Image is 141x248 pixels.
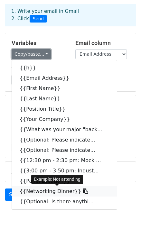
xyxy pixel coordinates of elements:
a: Copy/paste... [12,49,51,59]
a: Send [5,188,26,201]
iframe: Chat Widget [109,217,141,248]
span: Send [30,15,47,23]
a: {{Optional: Please indicate... [12,145,117,155]
h5: Email column [75,40,129,47]
div: 1. Write your email in Gmail 2. Click [6,8,135,23]
a: {{h}} [12,63,117,73]
a: {{3:00 pm - 3:50 pm: Indust... [12,166,117,176]
a: {{12:30 pm - 2:30 pm: Mock ... [12,155,117,166]
a: {{Email Address}} [12,73,117,83]
a: {{Panel Location}} [12,176,117,186]
div: Example: Not attending [31,175,83,184]
a: {{What was your major "back... [12,124,117,135]
a: {{Optional: Please indicate... [12,135,117,145]
a: {{Optional: Is there anythi... [12,197,117,207]
a: {{Networking Dinner}} [12,186,117,197]
a: {{First Name}} [12,83,117,94]
a: {{Your Company}} [12,114,117,124]
a: {{Position Title}} [12,104,117,114]
h5: Variables [12,40,66,47]
a: {{Last Name}} [12,94,117,104]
